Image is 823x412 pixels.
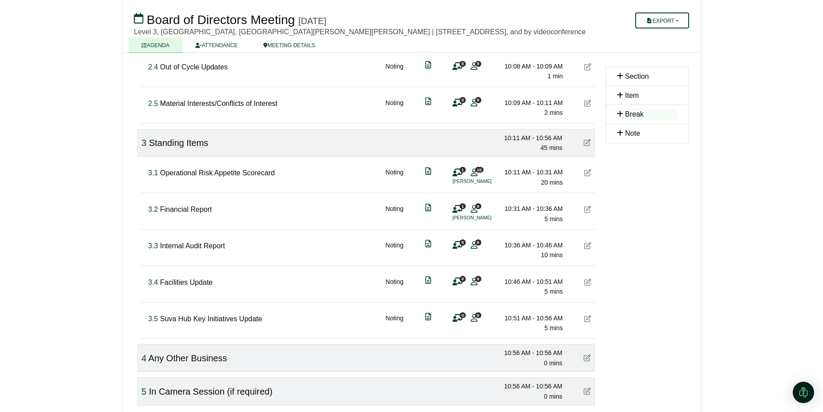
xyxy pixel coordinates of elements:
[500,167,563,177] div: 10:11 AM - 10:31 AM
[160,206,212,213] span: Financial Report
[541,179,563,186] span: 20 mins
[541,144,562,151] span: 45 mins
[386,204,403,224] div: Noting
[386,277,403,297] div: Noting
[160,100,278,107] span: Material Interests/Conflicts of Interest
[148,206,158,213] span: Click to fine tune number
[148,279,158,286] span: Click to fine tune number
[545,109,563,116] span: 2 mins
[500,204,563,214] div: 10:31 AM - 10:36 AM
[460,239,466,245] span: 0
[250,37,328,53] a: MEETING DETAILS
[541,251,563,259] span: 10 mins
[182,37,250,53] a: ATTENDANCE
[475,97,481,103] span: 9
[129,37,182,53] a: AGENDA
[149,138,208,148] span: Standing Items
[299,16,327,26] div: [DATE]
[386,61,403,81] div: Noting
[460,61,466,67] span: 0
[500,313,563,323] div: 10:51 AM - 10:56 AM
[460,276,466,282] span: 0
[160,315,262,323] span: Suva Hub Key Initiatives Update
[148,242,158,250] span: Click to fine tune number
[134,28,586,36] span: Level 3, [GEOGRAPHIC_DATA], [GEOGRAPHIC_DATA][PERSON_NAME][PERSON_NAME] | [STREET_ADDRESS], and b...
[500,381,562,391] div: 10:56 AM - 10:56 AM
[460,203,466,209] span: 1
[500,133,562,143] div: 10:11 AM - 10:56 AM
[625,110,644,118] span: Break
[545,288,563,295] span: 5 mins
[148,315,158,323] span: Click to fine tune number
[635,12,689,28] button: Export
[148,169,158,177] span: Click to fine tune number
[475,61,481,67] span: 9
[544,393,562,400] span: 0 mins
[160,242,225,250] span: Internal Audit Report
[147,13,295,27] span: Board of Directors Meeting
[386,98,403,118] div: Noting
[141,353,146,363] span: Click to fine tune number
[160,169,275,177] span: Operational Risk Appetite Scorecard
[386,240,403,260] div: Noting
[625,129,640,137] span: Note
[160,279,213,286] span: Facilities Update
[625,73,649,80] span: Section
[149,353,227,363] span: Any Other Business
[141,387,146,396] span: Click to fine tune number
[625,92,639,99] span: Item
[500,98,563,108] div: 10:09 AM - 10:11 AM
[544,359,562,367] span: 0 mins
[545,324,563,331] span: 5 mins
[452,214,519,222] li: [PERSON_NAME]
[500,348,562,358] div: 10:56 AM - 10:56 AM
[149,387,273,396] span: In Camera Session (if required)
[545,215,563,222] span: 5 mins
[475,167,484,173] span: 10
[386,167,403,187] div: Noting
[460,312,466,318] span: 0
[386,313,403,333] div: Noting
[500,61,563,71] div: 10:08 AM - 10:09 AM
[452,178,519,185] li: [PERSON_NAME]
[160,63,228,71] span: Out of Cycle Updates
[475,203,481,209] span: 9
[460,167,466,173] span: 1
[500,277,563,287] div: 10:46 AM - 10:51 AM
[141,138,146,148] span: Click to fine tune number
[460,97,466,103] span: 0
[548,73,563,80] span: 1 min
[475,276,481,282] span: 9
[148,63,158,71] span: Click to fine tune number
[475,239,481,245] span: 9
[793,382,814,403] div: Open Intercom Messenger
[475,312,481,318] span: 9
[500,240,563,250] div: 10:36 AM - 10:46 AM
[148,100,158,107] span: Click to fine tune number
